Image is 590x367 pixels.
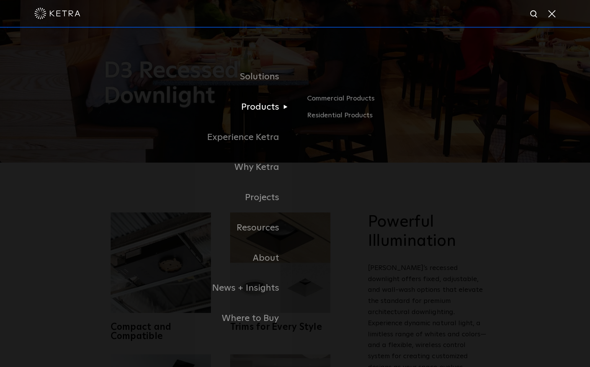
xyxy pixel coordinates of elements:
[307,110,486,121] a: Residential Products
[104,213,295,243] a: Resources
[104,183,295,213] a: Projects
[104,62,487,334] div: Navigation Menu
[104,122,295,153] a: Experience Ketra
[104,273,295,303] a: News + Insights
[104,152,295,183] a: Why Ketra
[104,62,295,92] a: Solutions
[307,93,486,110] a: Commercial Products
[34,8,80,19] img: ketra-logo-2019-white
[104,243,295,273] a: About
[530,10,539,19] img: search icon
[104,303,295,334] a: Where to Buy
[104,92,295,122] a: Products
